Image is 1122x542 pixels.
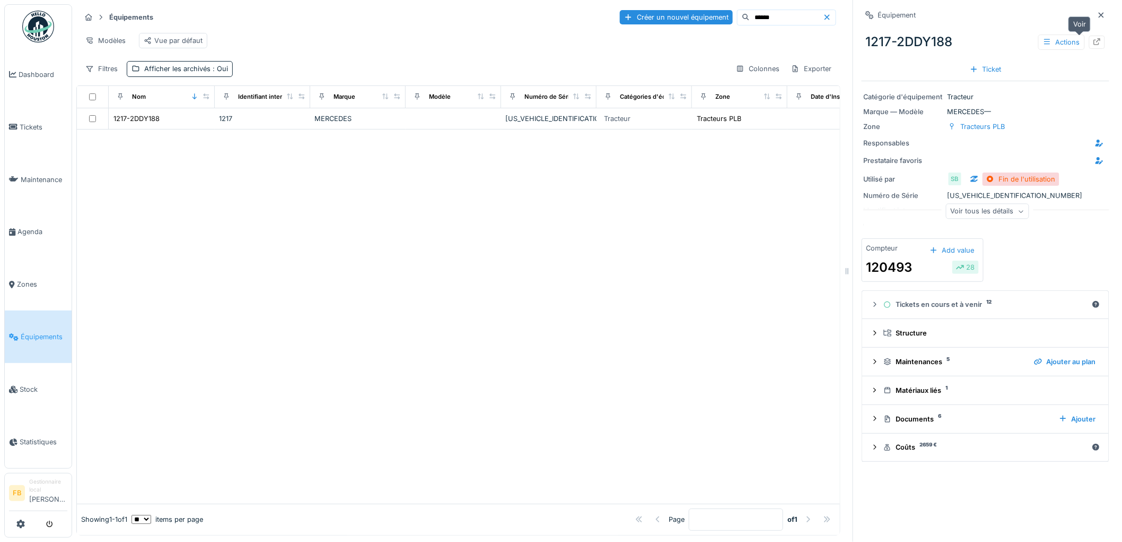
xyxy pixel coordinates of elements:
a: Équipements [5,311,72,363]
div: Fin de l'utilisation [999,174,1056,184]
div: Marque — Modèle [864,107,943,117]
li: [PERSON_NAME] [29,478,67,509]
div: Afficher les archivés [144,64,228,74]
summary: Structure [866,323,1105,343]
div: [US_VEHICLE_IDENTIFICATION_NUMBER] [864,191,1107,201]
span: Statistiques [20,437,67,447]
a: Agenda [5,206,72,259]
div: 1217-2DDY188 [862,28,1109,56]
summary: Tickets en cours et à venir12 [866,295,1105,315]
div: Créer un nouvel équipement [620,10,733,24]
div: Responsables [864,138,943,148]
div: Gestionnaire local [29,478,67,494]
summary: Coûts2659 € [866,438,1105,458]
div: Colonnes [731,61,784,76]
div: MERCEDES [314,114,401,124]
div: Tracteur [864,92,1107,102]
div: Prestataire favoris [864,156,943,166]
div: 1217 [219,114,306,124]
div: Tracteur [604,114,630,124]
a: Stock [5,363,72,416]
div: Voir tous les détails [946,204,1029,219]
div: Identifiant interne [238,92,290,101]
div: Catégorie d'équipement [864,92,943,102]
a: Statistiques [5,416,72,468]
div: Filtres [81,61,122,76]
strong: Équipements [105,12,157,22]
div: Utilisé par [864,174,943,184]
div: 28 [956,262,975,272]
div: Modèles [81,33,130,48]
summary: Maintenances5Ajouter au plan [866,352,1105,372]
div: Nom [132,92,146,101]
div: items per page [132,514,203,524]
span: Équipements [21,332,67,342]
div: Ajouter [1055,412,1100,426]
span: : Oui [211,65,228,73]
div: Coûts [883,442,1088,452]
a: Zones [5,259,72,311]
div: MERCEDES — [864,107,1107,117]
span: Dashboard [19,70,67,80]
div: Tracteurs PLB [961,122,1005,132]
div: Tickets en cours et à venir [883,299,1088,309]
summary: Documents6Ajouter [866,409,1105,429]
div: Zone [715,92,730,101]
div: Marque [334,92,355,101]
div: [US_VEHICLE_IDENTIFICATION_NUMBER] [505,114,592,124]
div: Compteur [866,243,898,253]
div: Catégories d'équipement [620,92,694,101]
div: Maintenances [883,357,1025,367]
div: 1217-2DDY188 [113,114,160,124]
div: Ajouter au plan [1030,355,1100,369]
div: Actions [1038,35,1085,50]
span: Tickets [20,122,67,132]
span: Zones [17,279,67,289]
div: Documents [883,414,1050,424]
div: Exporter [786,61,836,76]
div: Tracteurs PLB [697,114,741,124]
div: SB [948,171,962,186]
strong: of 1 [787,514,797,524]
div: Showing 1 - 1 of 1 [81,514,127,524]
li: FB [9,485,25,501]
a: Tickets [5,101,72,153]
div: Numéro de Série [524,92,573,101]
a: FB Gestionnaire local[PERSON_NAME] [9,478,67,511]
div: Structure [883,328,1096,338]
a: Dashboard [5,48,72,101]
span: Maintenance [21,175,67,185]
div: Voir [1068,16,1091,32]
img: Badge_color-CXgf-gQk.svg [22,11,54,42]
div: Ticket [966,62,1006,76]
div: Matériaux liés [883,385,1096,395]
a: Maintenance [5,153,72,206]
div: Page [669,514,685,524]
div: Équipement [878,10,916,20]
div: Date d'Installation [811,92,863,101]
div: 120493 [866,258,913,277]
div: Vue par défaut [144,36,203,46]
div: Modèle [429,92,451,101]
span: Stock [20,384,67,394]
div: Zone [864,122,943,132]
div: Numéro de Série [864,191,943,201]
span: Agenda [17,227,67,237]
summary: Matériaux liés1 [866,381,1105,400]
div: Add value [925,243,979,257]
